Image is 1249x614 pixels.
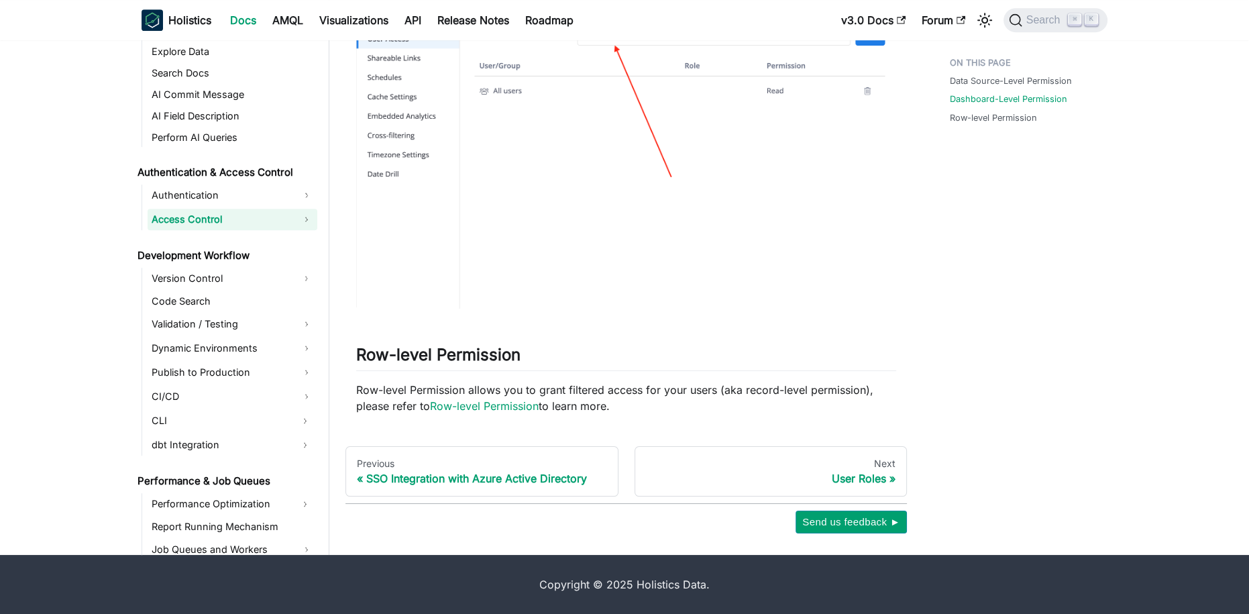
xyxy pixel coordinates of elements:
a: Job Queues and Workers [148,539,317,560]
button: Search (Command+K) [1003,8,1107,32]
a: CLI [148,410,293,431]
button: Send us feedback ► [796,511,907,533]
a: PreviousSSO Integration with Azure Active Directory [345,446,618,497]
a: AMQL [264,9,311,31]
a: Report Running Mechanism [148,517,317,536]
a: Code Search [148,292,317,311]
button: Expand sidebar category 'Performance Optimization' [293,493,317,515]
div: User Roles [646,472,896,485]
a: Row-level Permission [430,399,539,413]
a: Row-level Permission [950,111,1037,124]
div: Next [646,458,896,470]
a: Perform AI Queries [148,128,317,147]
a: Access Control [148,209,317,230]
a: dbt Integration [148,434,293,456]
button: Switch between dark and light mode (currently light mode) [974,9,995,31]
a: Dynamic Environments [148,338,317,359]
kbd: ⌘ [1068,13,1081,25]
h2: Row-level Permission [356,345,896,370]
a: Dashboard-Level Permission [950,93,1067,105]
a: Docs [222,9,264,31]
a: Forum [914,9,973,31]
a: API [396,9,429,31]
a: Authentication [148,185,317,206]
a: Publish to Production [148,362,317,383]
a: Validation / Testing [148,313,317,335]
a: Search Docs [148,64,317,83]
a: Performance & Job Queues [133,472,317,491]
div: SSO Integration with Azure Active Directory [357,472,607,485]
div: Previous [357,458,607,470]
a: Performance Optimization [148,493,293,515]
a: Authentication & Access Control [133,163,317,182]
a: Roadmap [517,9,582,31]
a: Data Source-Level Permission [950,74,1072,87]
button: Expand sidebar category 'dbt Integration' [293,434,317,456]
a: AI Field Description [148,107,317,125]
a: HolisticsHolistics [142,9,211,31]
button: Expand sidebar category 'CLI' [293,410,317,431]
span: Search [1022,14,1069,26]
div: Copyright © 2025 Holistics Data. [198,576,1051,593]
a: AI Commit Message [148,85,317,104]
a: v3.0 Docs [833,9,914,31]
a: Explore Data [148,42,317,61]
b: Holistics [168,12,211,28]
a: Release Notes [429,9,517,31]
kbd: K [1085,13,1098,25]
p: Row-level Permission allows you to grant filtered access for your users (aka record-level permiss... [356,382,896,414]
a: CI/CD [148,386,317,407]
img: Holistics [142,9,163,31]
a: NextUser Roles [635,446,908,497]
a: Version Control [148,268,317,289]
a: Visualizations [311,9,396,31]
a: Development Workflow [133,246,317,265]
nav: Docs pages [345,446,907,497]
span: Send us feedback ► [802,513,900,531]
